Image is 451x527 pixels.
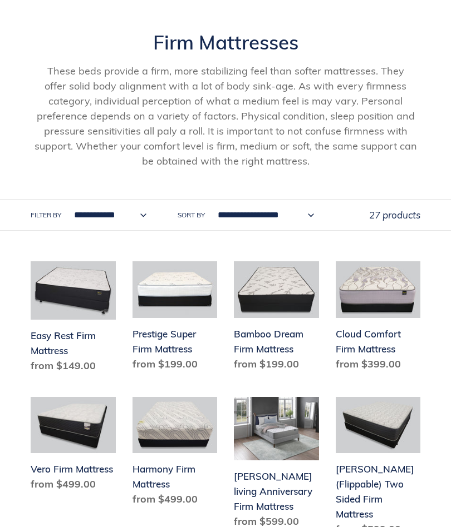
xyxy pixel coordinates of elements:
a: Bamboo Dream Firm Mattress [234,261,319,376]
label: Filter by [31,210,61,220]
span: These beds provide a firm, more stabilizing feel than softer mattresses. They offer solid body al... [35,64,417,167]
span: 27 products [369,209,420,221]
a: Prestige Super Firm Mattress [133,261,218,376]
a: Vero Firm Mattress [31,397,116,496]
label: Sort by [178,210,205,220]
a: Harmony Firm Mattress [133,397,218,511]
a: Cloud Comfort Firm Mattress [336,261,421,376]
a: Easy Rest Firm Mattress [31,261,116,377]
span: Firm Mattresses [153,30,298,54]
